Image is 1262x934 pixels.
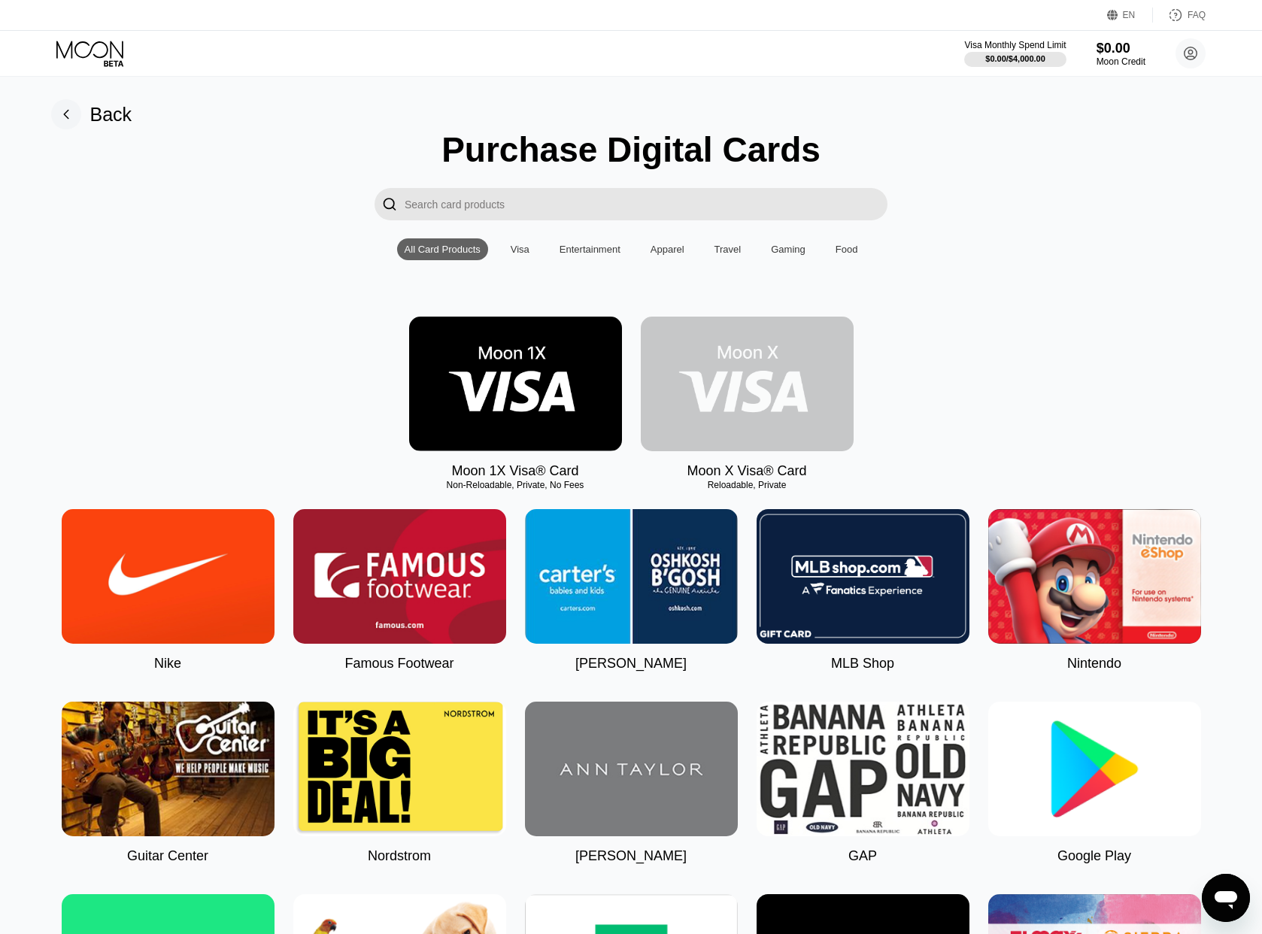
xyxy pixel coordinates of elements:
div: Entertainment [560,244,620,255]
div: Reloadable, Private [641,480,854,490]
div: Google Play [1057,848,1131,864]
div: Moon Credit [1097,56,1145,67]
div: Moon X Visa® Card [687,463,806,479]
div: Visa Monthly Spend Limit$0.00/$4,000.00 [964,40,1066,67]
div: [PERSON_NAME] [575,848,687,864]
div: Visa [511,244,529,255]
div: EN [1123,10,1136,20]
iframe: Button to launch messaging window [1202,874,1250,922]
div: Visa Monthly Spend Limit [964,40,1066,50]
div: Back [51,99,132,129]
div: FAQ [1188,10,1206,20]
div: EN [1107,8,1153,23]
div: Nordstrom [368,848,431,864]
div:  [382,196,397,213]
div: All Card Products [397,238,488,260]
div: Purchase Digital Cards [441,129,821,170]
div: Non-Reloadable, Private, No Fees [409,480,622,490]
div: Gaming [771,244,805,255]
div: $0.00 [1097,41,1145,56]
div: Visa [503,238,537,260]
div: Famous Footwear [344,656,454,672]
div: Nike [154,656,181,672]
div: Nintendo [1067,656,1121,672]
div: Apparel [643,238,692,260]
div: Guitar Center [127,848,208,864]
div: [PERSON_NAME] [575,656,687,672]
div: Travel [714,244,742,255]
div:  [375,188,405,220]
div: Apparel [651,244,684,255]
div: Food [828,238,866,260]
div: MLB Shop [831,656,894,672]
div: $0.00Moon Credit [1097,41,1145,67]
div: $0.00 / $4,000.00 [985,54,1045,63]
div: GAP [848,848,877,864]
div: Entertainment [552,238,628,260]
div: Moon 1X Visa® Card [451,463,578,479]
div: FAQ [1153,8,1206,23]
div: Travel [707,238,749,260]
div: All Card Products [405,244,481,255]
div: Food [836,244,858,255]
div: Back [90,104,132,126]
div: Gaming [763,238,813,260]
input: Search card products [405,188,887,220]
